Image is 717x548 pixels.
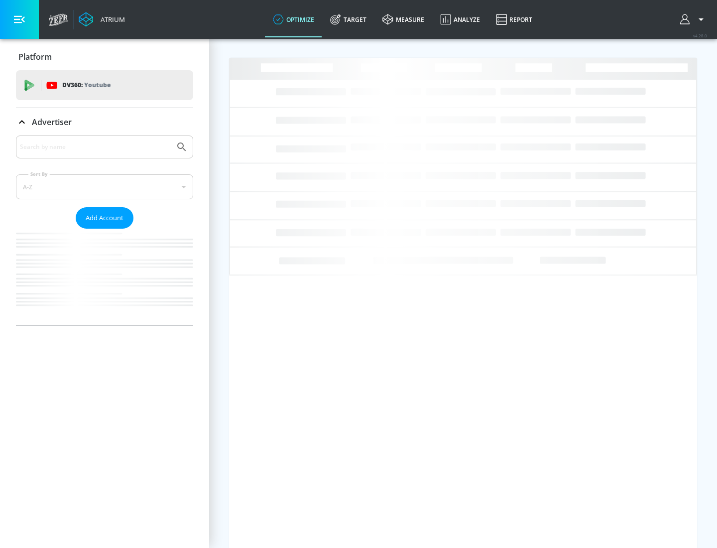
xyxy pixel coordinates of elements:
nav: list of Advertiser [16,229,193,325]
div: A-Z [16,174,193,199]
input: Search by name [20,140,171,153]
button: Add Account [76,207,133,229]
span: v 4.28.0 [693,33,707,38]
p: Advertiser [32,117,72,128]
a: Analyze [432,1,488,37]
div: DV360: Youtube [16,70,193,100]
p: Platform [18,51,52,62]
a: optimize [265,1,322,37]
a: Atrium [79,12,125,27]
a: Report [488,1,540,37]
a: measure [374,1,432,37]
div: Atrium [97,15,125,24]
p: Youtube [84,80,111,90]
a: Target [322,1,374,37]
p: DV360: [62,80,111,91]
label: Sort By [28,171,50,177]
div: Advertiser [16,108,193,136]
div: Platform [16,43,193,71]
span: Add Account [86,212,123,224]
div: Advertiser [16,136,193,325]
